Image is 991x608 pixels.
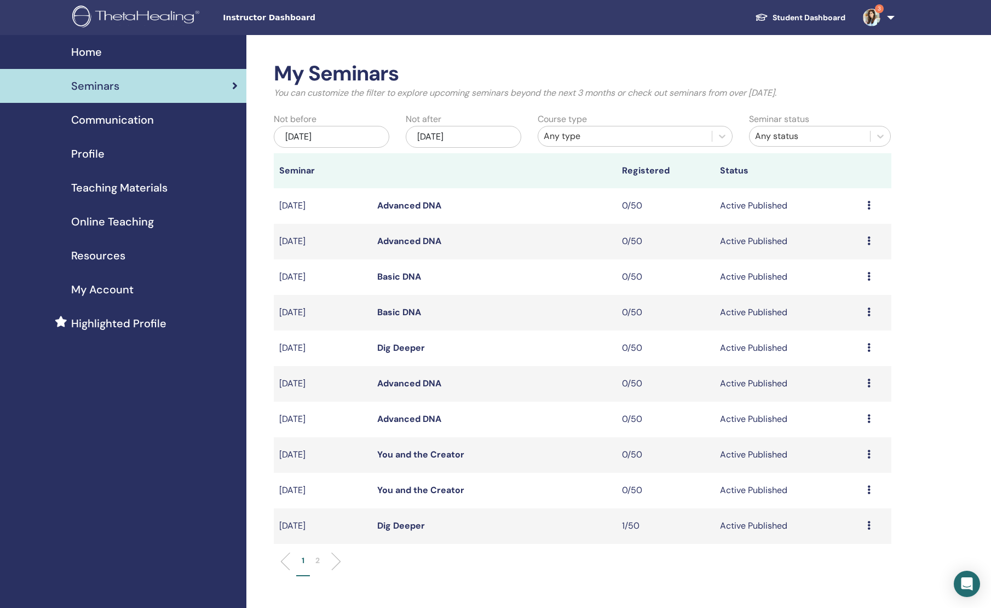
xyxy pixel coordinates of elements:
p: 2 [315,555,320,566]
th: Registered [617,153,715,188]
a: You and the Creator [377,484,464,496]
p: 1 [302,555,304,566]
a: Advanced DNA [377,413,441,425]
a: Dig Deeper [377,520,425,531]
td: [DATE] [274,259,372,295]
span: Instructor Dashboard [223,12,387,24]
span: My Account [71,281,134,298]
label: Course type [538,113,587,126]
td: 0/50 [617,259,715,295]
label: Seminar status [749,113,809,126]
div: [DATE] [406,126,521,148]
span: Teaching Materials [71,179,168,196]
td: 0/50 [617,402,715,437]
h2: My Seminars [274,61,891,86]
a: Advanced DNA [377,378,441,389]
div: Any type [544,130,706,143]
td: Active Published [715,295,861,331]
img: default.jpg [863,9,880,26]
span: Highlighted Profile [71,315,166,332]
div: Any status [755,130,865,143]
td: Active Published [715,224,861,259]
img: logo.png [72,5,203,30]
td: [DATE] [274,366,372,402]
td: 0/50 [617,437,715,473]
a: Basic DNA [377,271,421,282]
td: Active Published [715,366,861,402]
div: [DATE] [274,126,389,148]
td: [DATE] [274,473,372,508]
td: [DATE] [274,295,372,331]
th: Seminar [274,153,372,188]
td: [DATE] [274,508,372,544]
td: Active Published [715,188,861,224]
td: Active Published [715,508,861,544]
span: Online Teaching [71,213,154,230]
span: Seminars [71,78,119,94]
a: Dig Deeper [377,342,425,354]
td: 0/50 [617,366,715,402]
label: Not before [274,113,316,126]
td: Active Published [715,473,861,508]
td: 0/50 [617,224,715,259]
td: Active Published [715,437,861,473]
a: Student Dashboard [746,8,854,28]
td: [DATE] [274,188,372,224]
span: Profile [71,146,105,162]
span: Communication [71,112,154,128]
th: Status [715,153,861,188]
td: [DATE] [274,402,372,437]
td: 0/50 [617,295,715,331]
td: 0/50 [617,188,715,224]
a: Basic DNA [377,306,421,318]
span: 3 [875,4,884,13]
td: Active Published [715,402,861,437]
td: [DATE] [274,437,372,473]
a: Advanced DNA [377,200,441,211]
span: Home [71,44,102,60]
td: 0/50 [617,473,715,508]
img: graduation-cap-white.svg [755,13,768,22]
div: Open Intercom Messenger [954,571,980,597]
p: You can customize the filter to explore upcoming seminars beyond the next 3 months or check out s... [274,86,891,100]
td: [DATE] [274,331,372,366]
a: You and the Creator [377,449,464,460]
td: 1/50 [617,508,715,544]
td: [DATE] [274,224,372,259]
td: Active Published [715,259,861,295]
span: Resources [71,247,125,264]
td: 0/50 [617,331,715,366]
a: Advanced DNA [377,235,441,247]
td: Active Published [715,331,861,366]
label: Not after [406,113,441,126]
